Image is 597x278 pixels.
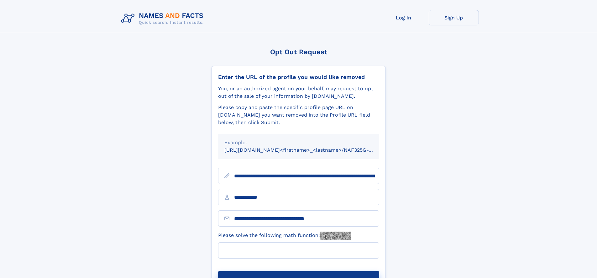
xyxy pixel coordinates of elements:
[218,74,379,81] div: Enter the URL of the profile you would like removed
[379,10,429,25] a: Log In
[212,48,386,56] div: Opt Out Request
[218,85,379,100] div: You, or an authorized agent on your behalf, may request to opt-out of the sale of your informatio...
[429,10,479,25] a: Sign Up
[118,10,209,27] img: Logo Names and Facts
[224,139,373,146] div: Example:
[224,147,391,153] small: [URL][DOMAIN_NAME]<firstname>_<lastname>/NAF325G-xxxxxxxx
[218,104,379,126] div: Please copy and paste the specific profile page URL on [DOMAIN_NAME] you want removed into the Pr...
[218,232,351,240] label: Please solve the following math function:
